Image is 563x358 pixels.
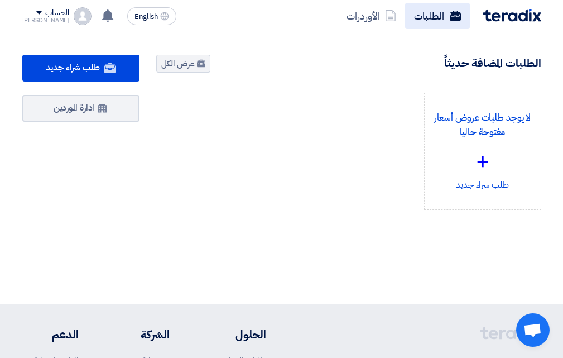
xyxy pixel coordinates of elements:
[483,9,541,22] img: Teradix logo
[434,145,532,178] div: +
[46,61,100,74] span: طلب شراء جديد
[22,95,139,122] a: ادارة الموردين
[134,13,158,21] span: English
[405,3,470,29] a: الطلبات
[444,56,541,70] h4: الطلبات المضافة حديثاً
[22,326,79,343] li: الدعم
[516,313,550,347] div: Open chat
[127,7,176,25] button: English
[74,7,92,25] img: profile_test.png
[434,111,532,139] p: لا يوجد طلبات عروض أسعار مفتوحة حاليا
[112,326,170,343] li: الشركة
[434,102,532,201] div: طلب شراء جديد
[45,8,69,18] div: الحساب
[156,55,210,73] a: عرض الكل
[203,326,266,343] li: الحلول
[338,3,405,29] a: الأوردرات
[22,17,70,23] div: [PERSON_NAME]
